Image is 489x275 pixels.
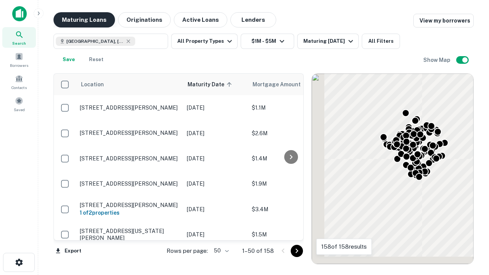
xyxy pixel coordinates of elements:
button: Save your search to get updates of matches that match your search criteria. [57,52,81,67]
iframe: Chat Widget [451,214,489,251]
a: Contacts [2,71,36,92]
button: Maturing Loans [53,12,115,27]
div: 50 [211,245,230,256]
p: [DATE] [187,104,244,112]
span: Borrowers [10,62,28,68]
div: Maturing [DATE] [303,37,355,46]
button: Maturing [DATE] [297,34,359,49]
p: $1.4M [252,154,328,163]
p: [STREET_ADDRESS][PERSON_NAME] [80,202,179,209]
h6: 1 of 2 properties [80,209,179,217]
p: [STREET_ADDRESS][PERSON_NAME] [80,180,179,187]
span: Location [81,80,104,89]
span: [GEOGRAPHIC_DATA], [GEOGRAPHIC_DATA], [GEOGRAPHIC_DATA] [66,38,124,45]
th: Location [76,74,183,95]
p: $1.9M [252,180,328,188]
span: Mortgage Amount [253,80,311,89]
p: [STREET_ADDRESS][PERSON_NAME] [80,104,179,111]
a: View my borrowers [413,14,474,27]
span: Maturity Date [188,80,234,89]
button: All Property Types [171,34,238,49]
p: [DATE] [187,129,244,137]
div: 0 0 [312,74,473,264]
span: Contacts [11,84,27,91]
th: Mortgage Amount [248,74,332,95]
p: [STREET_ADDRESS][US_STATE][PERSON_NAME] [80,228,179,241]
button: Lenders [230,12,276,27]
p: 158 of 158 results [321,242,367,251]
a: Search [2,27,36,48]
p: [DATE] [187,180,244,188]
p: [DATE] [187,154,244,163]
button: Active Loans [174,12,227,27]
p: [STREET_ADDRESS][PERSON_NAME] [80,155,179,162]
p: Rows per page: [167,246,208,256]
span: Saved [14,107,25,113]
a: Saved [2,94,36,114]
button: $1M - $5M [241,34,294,49]
p: $1.5M [252,230,328,239]
button: Export [53,245,83,257]
th: Maturity Date [183,74,248,95]
p: $3.4M [252,205,328,214]
span: Search [12,40,26,46]
p: $2.6M [252,129,328,137]
button: Reset [84,52,108,67]
p: [DATE] [187,205,244,214]
p: $1.1M [252,104,328,112]
p: [STREET_ADDRESS][PERSON_NAME] [80,129,179,136]
h6: Show Map [423,56,452,64]
p: [DATE] [187,230,244,239]
p: 1–50 of 158 [242,246,274,256]
img: capitalize-icon.png [12,6,27,21]
a: Borrowers [2,49,36,70]
button: All Filters [362,34,400,49]
button: Go to next page [291,245,303,257]
button: Originations [118,12,171,27]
